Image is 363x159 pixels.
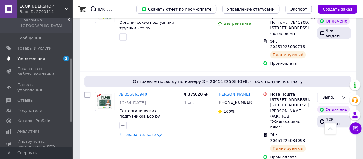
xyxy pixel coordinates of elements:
[95,92,114,111] a: Фото товару
[20,4,65,9] span: ECOKINDERSHOP
[17,108,42,113] span: Покупатели
[317,115,351,127] div: Чек выдан
[270,39,305,49] span: ЭН: 20451225080716
[119,20,174,41] a: Органические подгузники трусики Eco by [PERSON_NAME] 4 (от 8 до 15 кг) 36 шт
[227,7,274,11] span: Управление статусами
[270,145,306,152] div: Планируемый
[285,5,312,14] button: Экспорт
[349,122,361,134] button: Чат с покупателем
[270,92,312,97] div: Нова Пошта
[87,78,349,84] span: Отправьте посылку по номеру ЭН 20451225084098, чтобы получить оплату
[322,94,339,101] div: Выполнен
[119,133,156,137] span: 2 товара в заказе
[17,139,56,150] span: Инструменты вебмастера и SEO
[290,7,307,11] span: Экспорт
[63,56,69,61] span: 2
[216,99,253,106] div: [PHONE_NUMBER]
[17,82,56,93] span: Панель управления
[119,100,146,105] span: 12:54[DATE]
[312,7,357,11] a: Создать заказ
[119,92,147,96] a: № 356863940
[183,100,194,105] span: 4 шт.
[90,5,142,13] h1: Список заказов
[224,21,251,26] span: Без рейтинга
[217,92,250,97] a: [PERSON_NAME]
[323,7,352,11] span: Создать заказ
[17,98,33,103] span: Отзывы
[95,92,114,111] img: Фото товару
[119,109,177,141] a: Сет органических подгузников Eco by [PERSON_NAME], Размер 4, 44 шт(от 7 до 18 кг) и Размер 4+,42 ...
[17,66,56,77] span: Показатели работы компании
[68,17,70,28] span: 0
[224,109,235,114] span: 100%
[270,97,312,130] div: [STREET_ADDRESS]: [STREET_ADDRESS][PERSON_NAME] (ЖК, ТОВ "Жильесервис плюс")
[270,133,305,143] span: ЭН: 20451225084098
[317,27,351,39] div: Чек выдан
[141,6,211,12] span: Скачать отчет по пром-оплате
[270,61,312,66] div: Пром-оплата
[317,106,349,113] div: Оплачено
[17,118,50,124] span: Каталог ProSale
[21,17,68,28] span: Заказы из [GEOGRAPHIC_DATA]
[222,5,279,14] button: Управление статусами
[17,35,41,41] span: Сообщения
[270,9,312,36] div: г. [PERSON_NAME] ([GEOGRAPHIC_DATA].), Почтомат №41809: [STREET_ADDRESS] (возле дома)
[17,56,45,61] span: Уведомления
[270,51,306,58] div: Планируемый
[318,5,357,14] button: Создать заказ
[119,132,163,137] a: 2 товара в заказе
[17,46,52,51] span: Товары и услуги
[17,129,40,134] span: Аналитика
[136,5,216,14] button: Скачать отчет по пром-оплате
[317,17,349,25] div: Оплачено
[20,9,72,14] div: Ваш ID: 2703114
[183,92,207,96] span: 4 379,20 ₴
